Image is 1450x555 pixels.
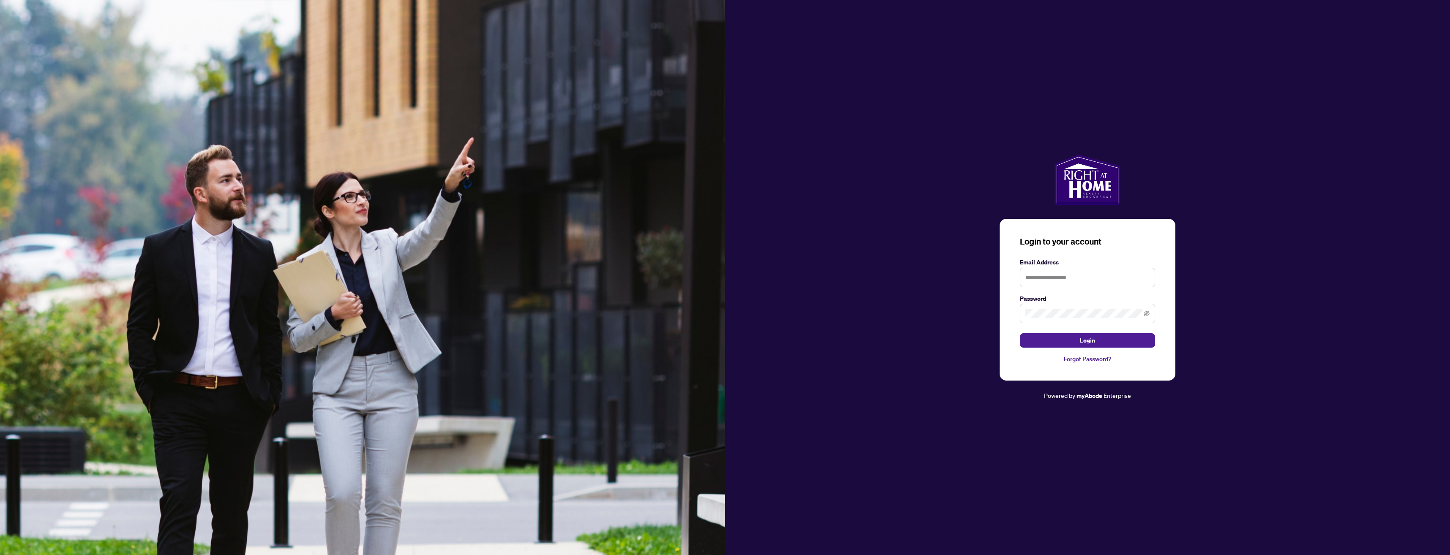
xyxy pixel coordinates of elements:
h3: Login to your account [1020,236,1155,248]
span: eye-invisible [1144,310,1150,316]
span: Powered by [1044,392,1075,399]
span: Login [1080,334,1095,347]
a: myAbode [1077,391,1102,400]
button: Login [1020,333,1155,348]
label: Password [1020,294,1155,303]
span: Enterprise [1104,392,1131,399]
a: Forgot Password? [1020,354,1155,364]
img: ma-logo [1055,155,1120,205]
label: Email Address [1020,258,1155,267]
